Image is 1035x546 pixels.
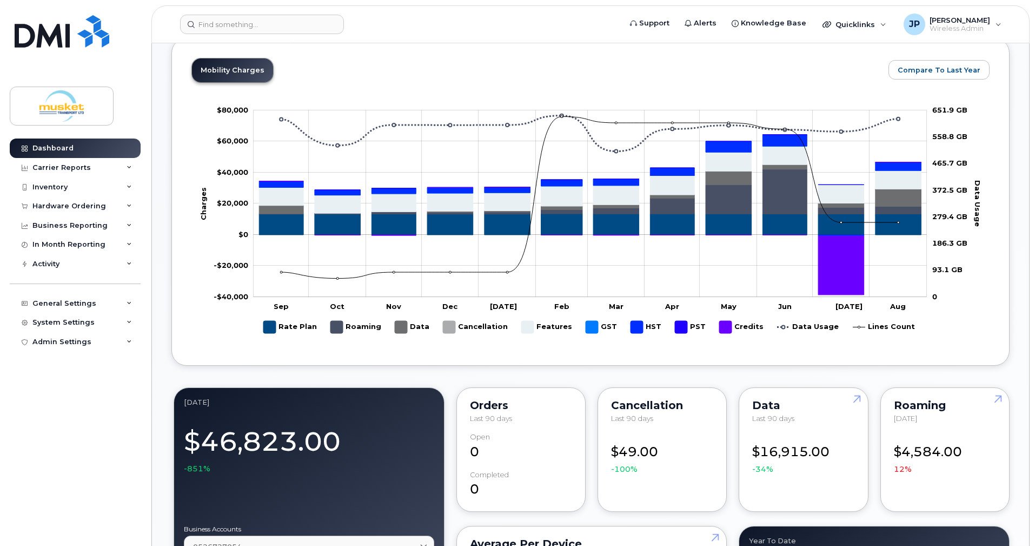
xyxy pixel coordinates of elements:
[631,317,664,338] g: HST
[395,317,432,338] g: Data
[611,401,713,410] div: Cancellation
[259,214,921,235] g: Rate Plan
[470,433,572,461] div: 0
[609,302,623,311] tspan: Mar
[930,16,990,24] span: [PERSON_NAME]
[330,302,344,311] tspan: Oct
[694,18,716,29] span: Alerts
[890,302,906,311] tspan: Aug
[665,302,679,311] tspan: Apr
[330,317,384,338] g: Roaming
[199,187,208,220] tspan: Charges
[217,168,248,176] tspan: $40,000
[752,401,854,410] div: Data
[752,464,773,475] span: -34%
[894,433,996,475] div: $4,584.00
[184,420,434,474] div: $46,823.00
[184,526,434,532] label: Business Accounts
[611,433,713,475] div: $49.00
[259,146,921,213] g: Features
[259,169,921,214] g: Roaming
[752,433,854,475] div: $16,915.00
[909,18,920,31] span: JP
[263,317,320,338] g: Rate Plan
[677,12,724,34] a: Alerts
[930,24,990,33] span: Wireless Admin
[894,464,912,475] span: 12%
[611,414,653,423] span: Last 90 days
[932,239,967,247] tspan: 186.3 GB
[554,302,569,311] tspan: Feb
[470,414,512,423] span: Last 90 days
[741,18,806,29] span: Knowledge Base
[815,14,894,35] div: Quicklinks
[214,261,248,269] tspan: -$20,000
[719,317,766,338] g: Credits
[217,168,248,176] g: $0
[217,199,248,207] g: $0
[675,317,708,338] g: PST
[470,433,490,441] div: Open
[896,14,1009,35] div: Josh Potts
[853,317,918,338] g: Lines Count
[777,317,842,338] g: Data Usage
[192,58,273,82] a: Mobility Charges
[932,106,967,114] tspan: 651.9 GB
[184,463,210,474] span: -851%
[238,230,248,239] tspan: $0
[180,15,344,34] input: Find something...
[470,471,572,499] div: 0
[217,106,248,114] g: $0
[470,471,509,479] div: completed
[214,261,248,269] g: $0
[932,159,967,167] tspan: 465.7 GB
[217,106,248,114] tspan: $80,000
[443,317,510,338] g: Cancellation
[835,20,875,29] span: Quicklinks
[263,317,918,338] g: Legend
[721,302,737,311] tspan: May
[274,302,289,311] tspan: Sep
[752,414,794,423] span: Last 90 days
[217,136,248,145] g: $0
[932,212,967,221] tspan: 279.4 GB
[586,317,620,338] g: GST
[521,317,575,338] g: Features
[214,292,248,301] tspan: -$40,000
[898,65,980,75] span: Compare To Last Year
[894,414,917,423] span: [DATE]
[214,292,248,301] g: $0
[888,60,990,80] button: Compare To Last Year
[973,180,982,227] tspan: Data Usage
[184,398,434,406] div: August 2025
[611,464,638,475] span: -100%
[932,265,963,274] tspan: 93.1 GB
[894,401,996,410] div: Roaming
[639,18,669,29] span: Support
[386,302,401,311] tspan: Nov
[217,136,248,145] tspan: $60,000
[724,12,814,34] a: Knowledge Base
[259,135,921,236] g: HST
[470,401,572,410] div: Orders
[622,12,677,34] a: Support
[749,536,999,545] div: Year to Date
[932,185,967,194] tspan: 372.5 GB
[778,302,792,311] tspan: Jun
[259,165,921,214] g: Data
[490,302,517,311] tspan: [DATE]
[932,132,967,141] tspan: 558.8 GB
[217,199,248,207] tspan: $20,000
[442,302,458,311] tspan: Dec
[835,302,862,311] tspan: [DATE]
[932,292,937,301] tspan: 0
